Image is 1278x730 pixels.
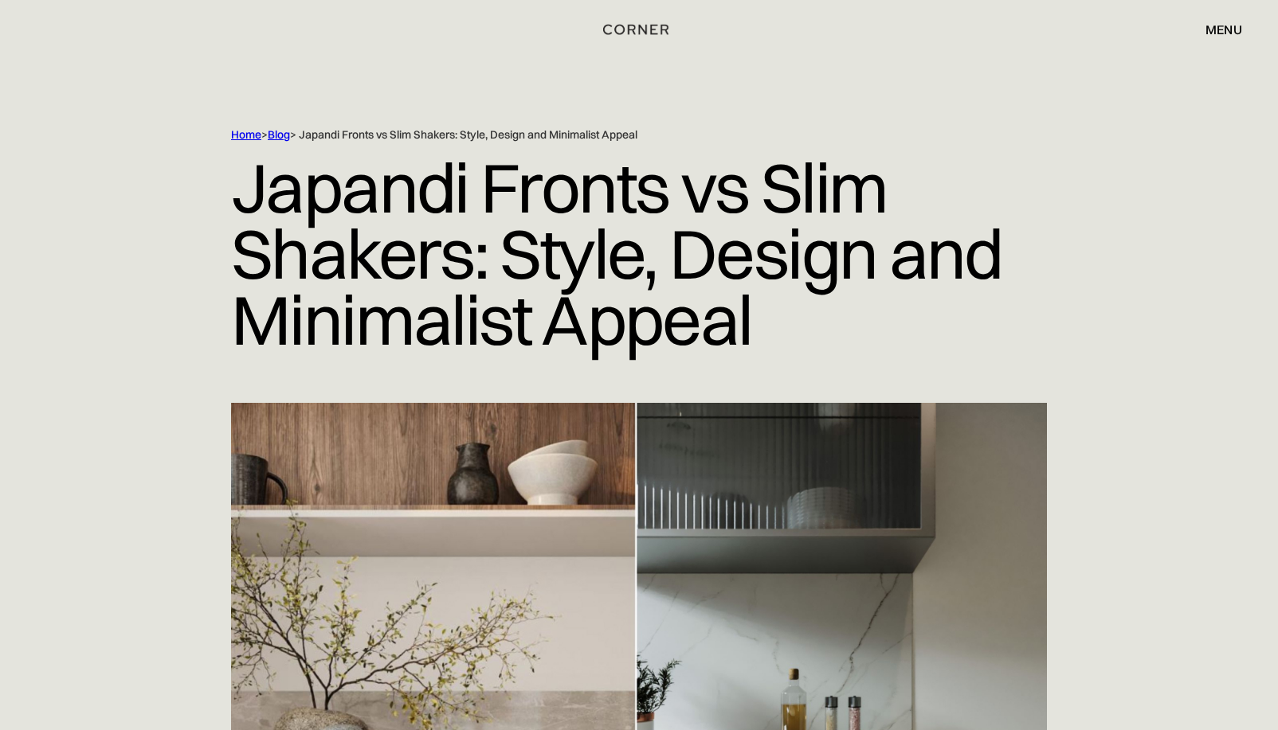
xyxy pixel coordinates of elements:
a: home [584,19,694,40]
a: Blog [268,127,290,142]
div: menu [1190,16,1242,43]
h1: Japandi Fronts vs Slim Shakers: Style, Design and Minimalist Appeal [231,142,1047,365]
div: > > Japandi Fronts vs Slim Shakers: Style, Design and Minimalist Appeal [231,127,980,142]
div: menu [1205,23,1242,36]
a: Home [231,127,261,142]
